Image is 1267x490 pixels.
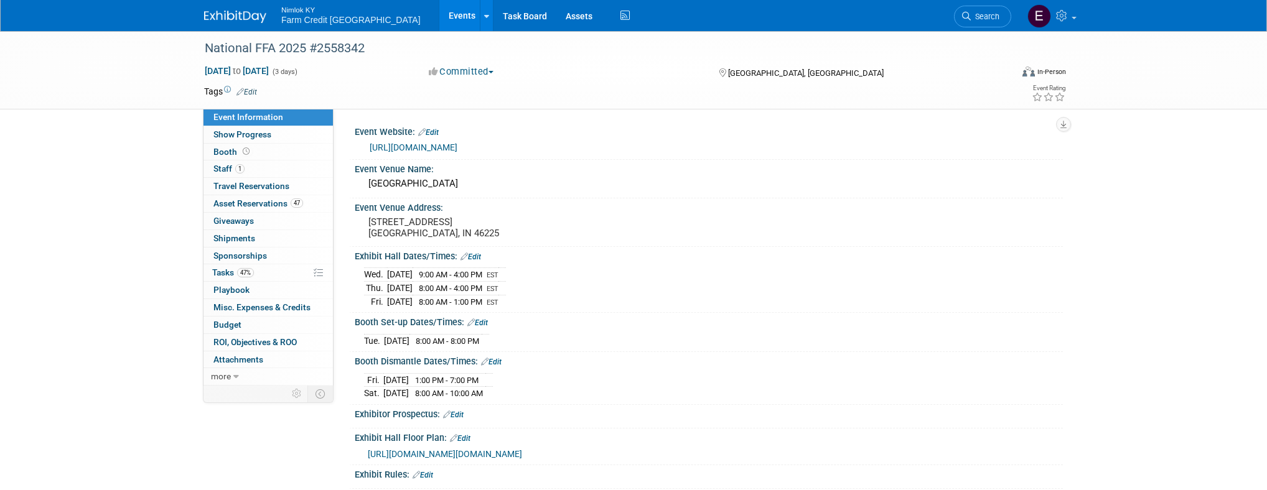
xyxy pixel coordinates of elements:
td: Fri. [364,295,387,308]
span: 8:00 AM - 8:00 PM [416,336,479,346]
span: Tasks [212,267,254,277]
a: Edit [418,128,439,137]
div: Booth Dismantle Dates/Times: [355,352,1063,368]
span: Asset Reservations [213,198,303,208]
a: ROI, Objectives & ROO [203,334,333,351]
span: 1:00 PM - 7:00 PM [415,376,479,385]
span: Staff [213,164,245,173]
td: Tags [204,85,257,98]
a: Asset Reservations47 [203,195,333,212]
a: Travel Reservations [203,178,333,195]
td: Fri. [364,373,383,387]
span: Attachments [213,354,263,364]
div: Event Venue Address: [355,198,1063,214]
div: Event Website: [355,122,1063,139]
td: [DATE] [387,295,413,308]
td: [DATE] [383,373,409,387]
span: [DATE] [DATE] [204,65,269,76]
button: Committed [424,65,498,78]
span: 8:00 AM - 1:00 PM [419,297,482,307]
a: Edit [481,358,502,366]
span: Giveaways [213,216,254,226]
a: Edit [467,318,488,327]
a: Event Information [203,109,333,126]
a: Booth [203,144,333,160]
td: Personalize Event Tab Strip [286,386,308,402]
a: Show Progress [203,126,333,143]
div: Exhibitor Prospectus: [355,405,1063,421]
a: Giveaways [203,213,333,229]
div: [GEOGRAPHIC_DATA] [364,174,1054,193]
span: Booth not reserved yet [240,147,252,156]
span: EST [487,298,498,307]
pre: [STREET_ADDRESS] [GEOGRAPHIC_DATA], IN 46225 [368,216,636,239]
span: to [231,66,243,76]
img: Format-Inperson.png [1022,67,1035,76]
span: (3 days) [271,68,297,76]
a: more [203,368,333,385]
div: Event Rating [1032,85,1065,91]
span: EST [487,285,498,293]
div: In-Person [1037,67,1066,76]
img: ExhibitDay [204,11,266,23]
a: Tasks47% [203,264,333,281]
div: Booth Set-up Dates/Times: [355,313,1063,329]
a: Playbook [203,282,333,298]
span: Search [971,12,999,21]
td: Sat. [364,387,383,400]
td: [DATE] [387,268,413,282]
div: Exhibit Hall Dates/Times: [355,247,1063,263]
span: Shipments [213,233,255,243]
a: Edit [413,471,433,479]
a: Misc. Expenses & Credits [203,299,333,316]
span: Budget [213,320,241,330]
span: 47% [237,268,254,277]
a: [URL][DOMAIN_NAME][DOMAIN_NAME] [368,449,522,459]
span: Travel Reservations [213,181,289,191]
span: ROI, Objectives & ROO [213,337,297,347]
a: [URL][DOMAIN_NAME] [370,142,457,152]
a: Search [954,6,1011,27]
a: Budget [203,317,333,333]
span: 1 [235,164,245,173]
span: Event Information [213,112,283,122]
span: Show Progress [213,129,271,139]
img: Elizabeth Woods [1027,4,1051,28]
span: 8:00 AM - 4:00 PM [419,284,482,293]
td: [DATE] [387,282,413,295]
a: Attachments [203,351,333,368]
td: Wed. [364,268,387,282]
td: [DATE] [383,387,409,400]
a: Edit [443,410,464,419]
span: [GEOGRAPHIC_DATA], [GEOGRAPHIC_DATA] [728,68,884,78]
div: Event Venue Name: [355,160,1063,175]
span: EST [487,271,498,279]
a: Sponsorships [203,247,333,264]
span: 9:00 AM - 4:00 PM [419,270,482,279]
a: Staff1 [203,160,333,177]
span: Booth [213,147,252,157]
div: Exhibit Rules: [355,465,1063,481]
span: more [211,371,231,381]
div: National FFA 2025 #2558342 [200,37,993,60]
span: 47 [291,198,303,208]
a: Edit [450,434,470,443]
td: Thu. [364,282,387,295]
span: Misc. Expenses & Credits [213,302,311,312]
span: Nimlok KY [281,2,421,16]
span: 8:00 AM - 10:00 AM [415,389,483,398]
td: Tue. [364,334,384,347]
span: Playbook [213,285,250,295]
a: Shipments [203,230,333,247]
div: Exhibit Hall Floor Plan: [355,428,1063,445]
div: Event Format [938,65,1066,83]
a: Edit [461,252,481,261]
td: [DATE] [384,334,409,347]
span: Farm Credit [GEOGRAPHIC_DATA] [281,15,421,25]
a: Edit [236,88,257,96]
td: Toggle Event Tabs [308,386,334,402]
span: Sponsorships [213,251,267,261]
